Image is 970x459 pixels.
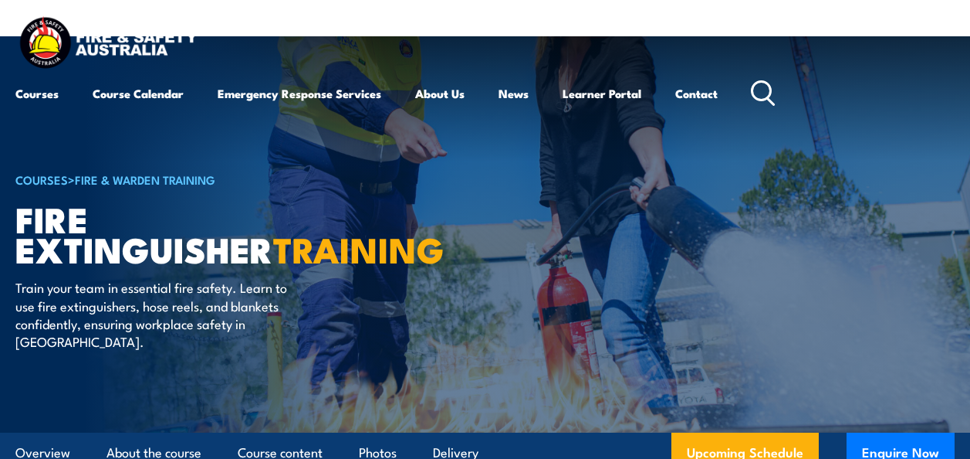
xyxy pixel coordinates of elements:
[15,278,297,351] p: Train your team in essential fire safety. Learn to use fire extinguishers, hose reels, and blanke...
[15,75,59,112] a: Courses
[75,171,215,188] a: Fire & Warden Training
[273,222,444,275] strong: TRAINING
[499,75,529,112] a: News
[675,75,718,112] a: Contact
[93,75,184,112] a: Course Calendar
[563,75,641,112] a: Learner Portal
[218,75,381,112] a: Emergency Response Services
[415,75,465,112] a: About Us
[15,203,397,263] h1: Fire Extinguisher
[15,170,397,189] h6: >
[15,171,68,188] a: COURSES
